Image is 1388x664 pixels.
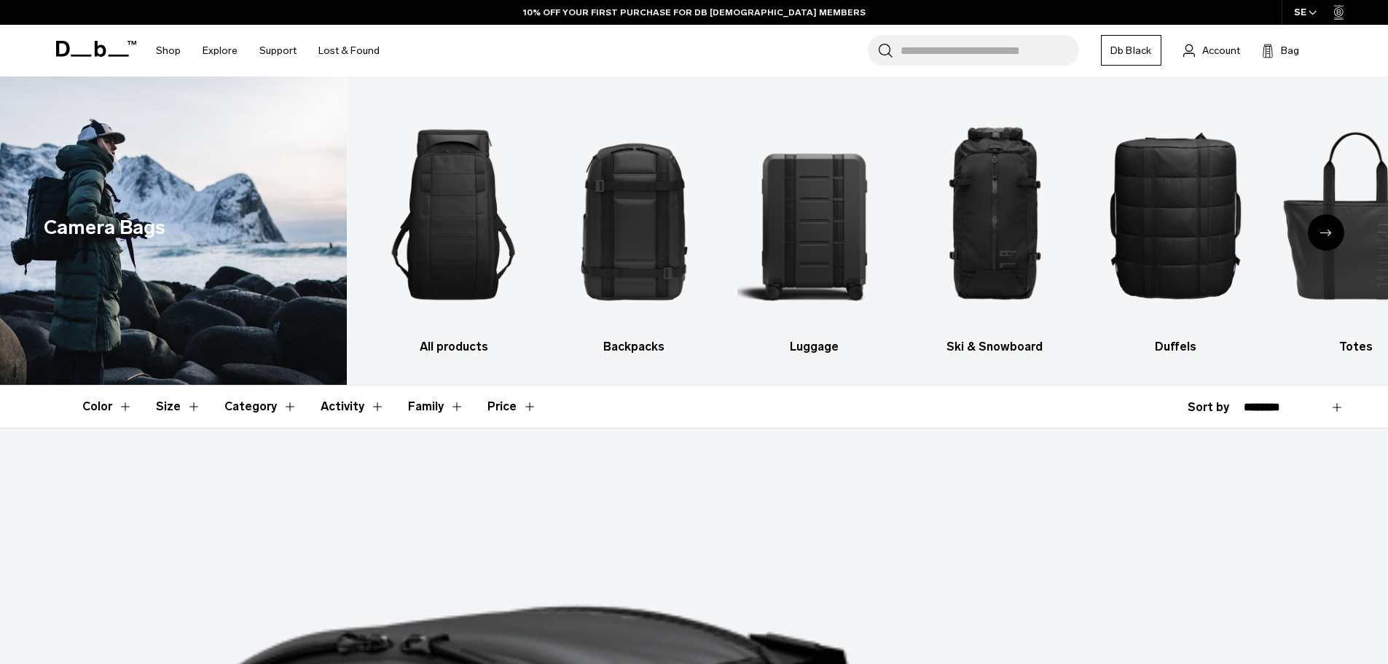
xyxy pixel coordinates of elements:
[1098,98,1253,331] img: Db
[376,98,531,356] a: Db All products
[487,386,537,428] button: Toggle Price
[321,386,385,428] button: Toggle Filter
[82,386,133,428] button: Toggle Filter
[737,338,893,356] h3: Luggage
[523,6,866,19] a: 10% OFF YOUR FIRST PURCHASE FOR DB [DEMOGRAPHIC_DATA] MEMBERS
[408,386,464,428] button: Toggle Filter
[44,213,165,243] h1: Camera Bags
[259,25,297,77] a: Support
[1098,98,1253,356] a: Db Duffels
[376,338,531,356] h3: All products
[1183,42,1240,59] a: Account
[318,25,380,77] a: Lost & Found
[917,98,1073,356] a: Db Ski & Snowboard
[737,98,893,331] img: Db
[1101,35,1161,66] a: Db Black
[737,98,893,356] a: Db Luggage
[203,25,238,77] a: Explore
[1098,338,1253,356] h3: Duffels
[557,98,712,331] img: Db
[156,25,181,77] a: Shop
[1308,214,1344,251] div: Next slide
[557,98,712,356] a: Db Backpacks
[1202,43,1240,58] span: Account
[737,98,893,356] li: 3 / 10
[376,98,531,331] img: Db
[224,386,297,428] button: Toggle Filter
[917,98,1073,331] img: Db
[557,338,712,356] h3: Backpacks
[376,98,531,356] li: 1 / 10
[1098,98,1253,356] li: 5 / 10
[1262,42,1299,59] button: Bag
[145,25,391,77] nav: Main Navigation
[156,386,201,428] button: Toggle Filter
[1281,43,1299,58] span: Bag
[917,98,1073,356] li: 4 / 10
[917,338,1073,356] h3: Ski & Snowboard
[557,98,712,356] li: 2 / 10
